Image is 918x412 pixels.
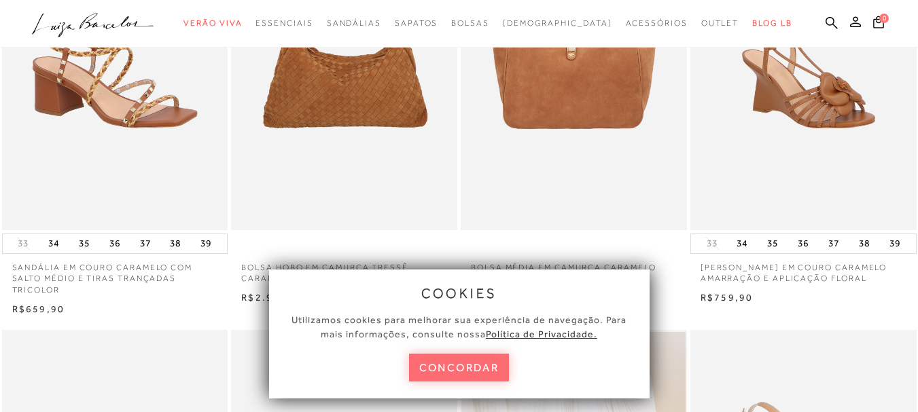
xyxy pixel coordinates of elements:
[690,254,917,285] a: [PERSON_NAME] EM COURO CARAMELO AMARRAÇÃO E APLICAÇÃO FLORAL
[794,234,813,253] button: 36
[183,11,242,36] a: noSubCategoriesText
[327,18,381,28] span: Sandálias
[732,234,752,253] button: 34
[701,11,739,36] a: noSubCategoriesText
[421,286,497,301] span: cookies
[241,292,305,303] span: R$2.999,90
[166,234,185,253] button: 38
[395,18,438,28] span: Sapatos
[752,18,792,28] span: BLOG LB
[44,234,63,253] button: 34
[869,15,888,33] button: 0
[12,303,65,314] span: R$659,90
[409,354,510,381] button: concordar
[503,18,612,28] span: [DEMOGRAPHIC_DATA]
[486,329,597,339] a: Política de Privacidade.
[231,254,457,285] a: BOLSA HOBO EM CAMURÇA TRESSÊ CARAMELO GRANDE
[327,11,381,36] a: noSubCategoriesText
[885,234,904,253] button: 39
[703,237,722,250] button: 33
[752,11,792,36] a: BLOG LB
[626,18,688,28] span: Acessórios
[183,18,242,28] span: Verão Viva
[763,234,782,253] button: 35
[879,14,889,23] span: 0
[395,11,438,36] a: noSubCategoriesText
[292,314,626,339] span: Utilizamos cookies para melhorar sua experiência de navegação. Para mais informações, consulte nossa
[2,254,228,296] a: SANDÁLIA EM COURO CARAMELO COM SALTO MÉDIO E TIRAS TRANÇADAS TRICOLOR
[855,234,874,253] button: 38
[14,237,33,250] button: 33
[255,18,313,28] span: Essenciais
[75,234,94,253] button: 35
[503,11,612,36] a: noSubCategoriesText
[451,18,489,28] span: Bolsas
[136,234,155,253] button: 37
[824,234,843,253] button: 37
[255,11,313,36] a: noSubCategoriesText
[451,11,489,36] a: noSubCategoriesText
[701,292,754,303] span: R$759,90
[701,18,739,28] span: Outlet
[196,234,215,253] button: 39
[105,234,124,253] button: 36
[626,11,688,36] a: noSubCategoriesText
[461,254,687,285] a: BOLSA MÉDIA EM CAMURÇA CARAMELO COM FECHO DOURADO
